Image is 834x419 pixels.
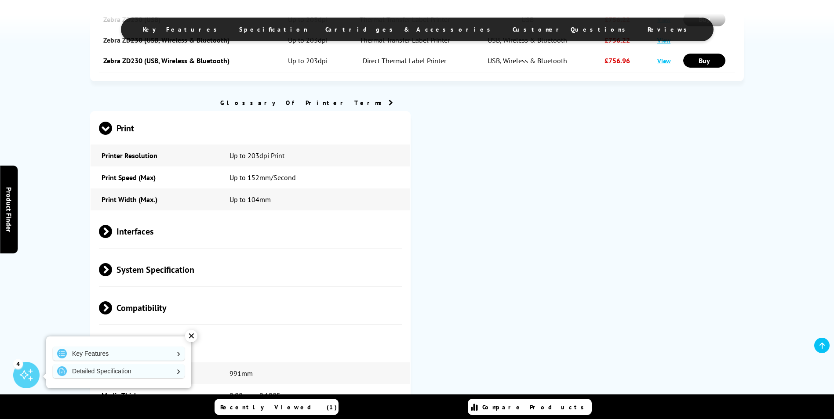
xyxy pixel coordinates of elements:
a: Recently Viewed (1) [215,399,339,415]
span: Recently Viewed (1) [220,403,337,411]
a: Key Features [53,347,185,361]
span: Cartridges & Accessories [325,25,495,33]
span: Compare Products [482,403,589,411]
td: Up to 203dpi [276,49,339,72]
div: 4 [13,359,23,368]
td: Direct Thermal Label Printer [340,49,470,72]
a: Glossary Of Printer Terms [220,99,393,107]
a: View [657,57,670,65]
a: Buy [683,54,725,68]
span: Print [99,112,402,144]
span: Reviews [648,25,692,33]
td: Up to 203dpi Print [219,144,410,166]
td: Up to 152mm/Second [219,166,410,188]
td: 0.08mm - 0.1905mm [219,384,410,406]
span: Specification [239,25,308,33]
td: 991mm [219,362,410,384]
td: Printer Resolution [91,144,218,166]
span: Interfaces [99,215,402,248]
span: Product Finder [4,187,13,232]
a: Detailed Specification [53,364,185,378]
td: USB, Wireless & Bluetooth [470,49,586,72]
span: Customer Questions [513,25,630,33]
span: Key Features [143,25,222,33]
td: Up to 104mm [219,188,410,210]
span: Compatibility [99,291,402,324]
td: Print Width (Max.) [91,188,218,210]
div: ✕ [185,330,197,342]
span: Media Handling [99,329,402,362]
td: £756.96 [586,49,650,72]
a: Compare Products [468,399,592,415]
td: Print Speed (Max) [91,166,218,188]
span: System Specification [99,253,402,286]
a: Zebra ZD230 (USB, Wireless & Bluetooth) [103,56,229,65]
